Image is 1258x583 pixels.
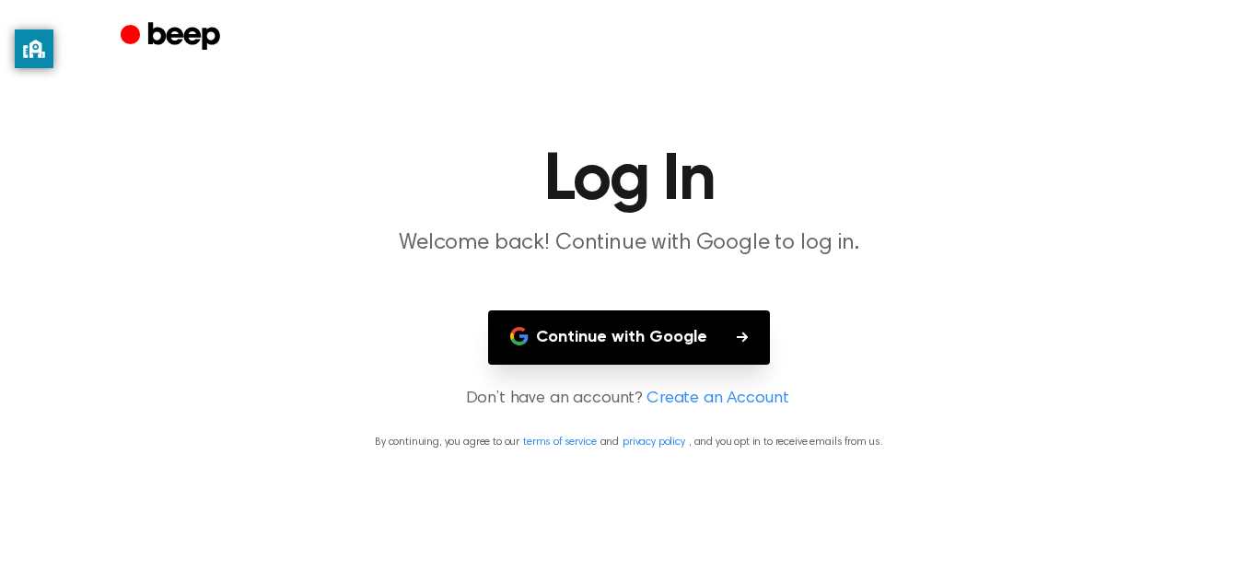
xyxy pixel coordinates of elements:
[275,228,983,259] p: Welcome back! Continue with Google to log in.
[157,147,1101,214] h1: Log In
[121,19,225,55] a: Beep
[623,437,685,448] a: privacy policy
[488,310,770,365] button: Continue with Google
[22,434,1236,450] p: By continuing, you agree to our and , and you opt in to receive emails from us.
[15,29,53,68] button: privacy banner
[22,387,1236,412] p: Don’t have an account?
[646,387,788,412] a: Create an Account
[523,437,596,448] a: terms of service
